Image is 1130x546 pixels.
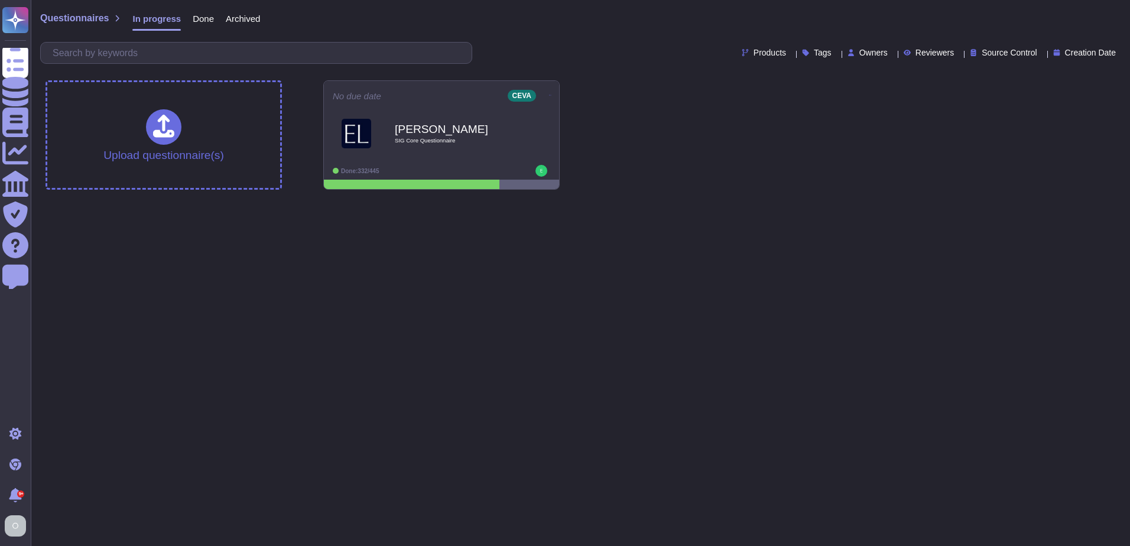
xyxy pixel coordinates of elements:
[395,138,513,144] span: SIG Core Questionnaire
[859,48,888,57] span: Owners
[226,14,260,23] span: Archived
[47,43,472,63] input: Search by keywords
[395,123,513,135] b: [PERSON_NAME]
[103,109,224,161] div: Upload questionnaire(s)
[982,48,1037,57] span: Source Control
[1065,48,1116,57] span: Creation Date
[915,48,954,57] span: Reviewers
[754,48,786,57] span: Products
[17,490,24,498] div: 9+
[508,90,536,102] div: CEVA
[814,48,832,57] span: Tags
[333,92,381,100] span: No due date
[535,165,547,177] img: user
[341,168,379,174] span: Done: 332/445
[2,513,34,539] button: user
[193,14,214,23] span: Done
[342,119,371,148] img: Logo
[40,14,109,23] span: Questionnaires
[132,14,181,23] span: In progress
[5,515,26,537] img: user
